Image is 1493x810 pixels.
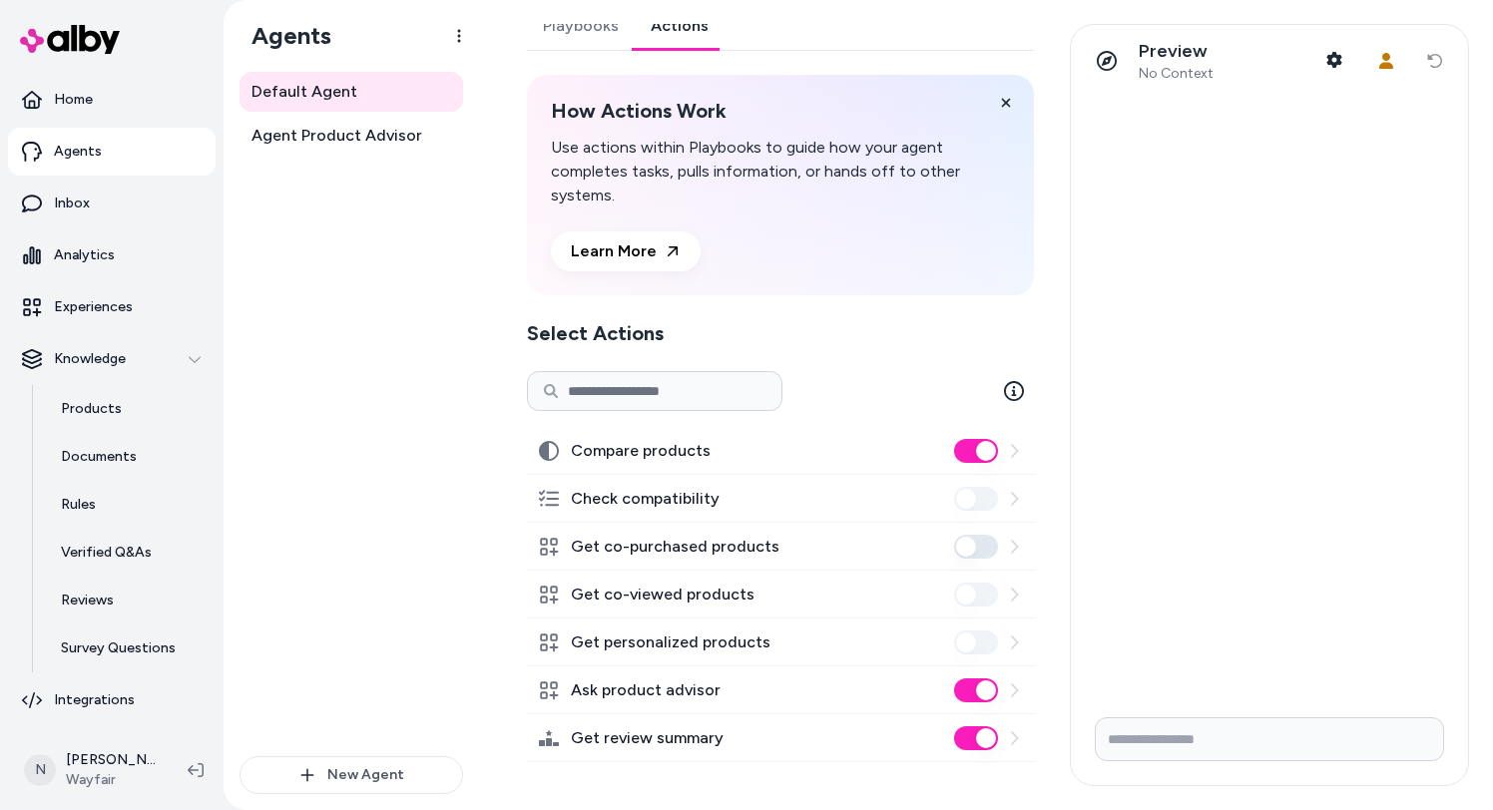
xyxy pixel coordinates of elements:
a: Analytics [8,231,216,279]
a: Documents [41,433,216,481]
p: Integrations [54,690,135,710]
a: Playbooks [527,2,635,50]
a: Products [41,385,216,433]
button: New Agent [240,756,463,794]
a: Reviews [41,577,216,624]
h2: Select Actions [527,319,1034,347]
a: Inbox [8,180,216,227]
p: [PERSON_NAME] [66,750,156,770]
a: Default Agent [240,72,463,112]
label: Ask product advisor [571,678,721,702]
label: Get co-purchased products [571,535,779,559]
a: Experiences [8,283,216,331]
p: Use actions within Playbooks to guide how your agent completes tasks, pulls information, or hands... [551,136,1010,207]
p: Survey Questions [61,638,176,658]
p: Home [54,90,93,110]
p: Verified Q&As [61,543,152,563]
a: Survey Questions [41,624,216,672]
span: Wayfair [66,770,156,790]
input: Write your prompt here [1095,717,1444,761]
p: Products [61,399,122,419]
a: Actions [635,2,725,50]
a: Home [8,76,216,124]
label: Get co-viewed products [571,583,754,607]
button: N[PERSON_NAME]Wayfair [12,738,172,802]
a: Verified Q&As [41,529,216,577]
span: Agent Product Advisor [251,124,422,148]
a: Agent Product Advisor [240,116,463,156]
a: Integrations [8,676,216,724]
label: Get review summary [571,726,724,750]
p: Analytics [54,245,115,265]
p: Preview [1139,40,1214,63]
p: Agents [54,142,102,162]
p: Documents [61,447,137,467]
label: Get personalized products [571,630,770,654]
p: Experiences [54,297,133,317]
h1: Agents [236,21,331,51]
p: Knowledge [54,349,126,369]
p: Inbox [54,194,90,213]
span: N [24,754,56,786]
a: Learn More [551,231,701,271]
a: Rules [41,481,216,529]
p: Reviews [61,591,114,610]
label: Compare products [571,439,711,463]
label: Check compatibility [571,487,720,511]
span: No Context [1139,65,1214,83]
img: alby Logo [20,25,120,54]
a: Agents [8,128,216,176]
button: Knowledge [8,335,216,383]
h2: How Actions Work [551,99,1010,124]
span: Default Agent [251,80,357,104]
p: Rules [61,495,96,515]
